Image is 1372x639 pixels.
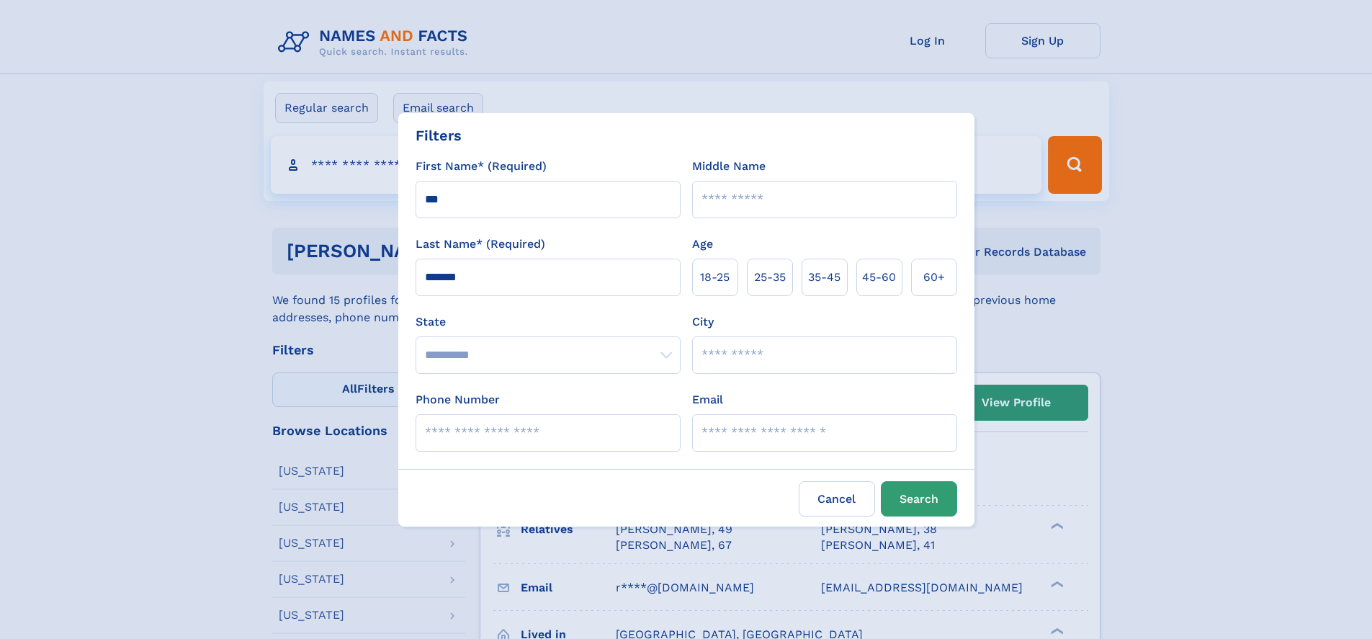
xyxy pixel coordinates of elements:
label: Phone Number [416,391,500,408]
span: 60+ [923,269,945,286]
label: Email [692,391,723,408]
label: Cancel [799,481,875,517]
label: Middle Name [692,158,766,175]
span: 18‑25 [700,269,730,286]
div: Filters [416,125,462,146]
label: First Name* (Required) [416,158,547,175]
span: 25‑35 [754,269,786,286]
label: State [416,313,681,331]
label: Last Name* (Required) [416,236,545,253]
label: Age [692,236,713,253]
span: 35‑45 [808,269,840,286]
button: Search [881,481,957,517]
label: City [692,313,714,331]
span: 45‑60 [862,269,896,286]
